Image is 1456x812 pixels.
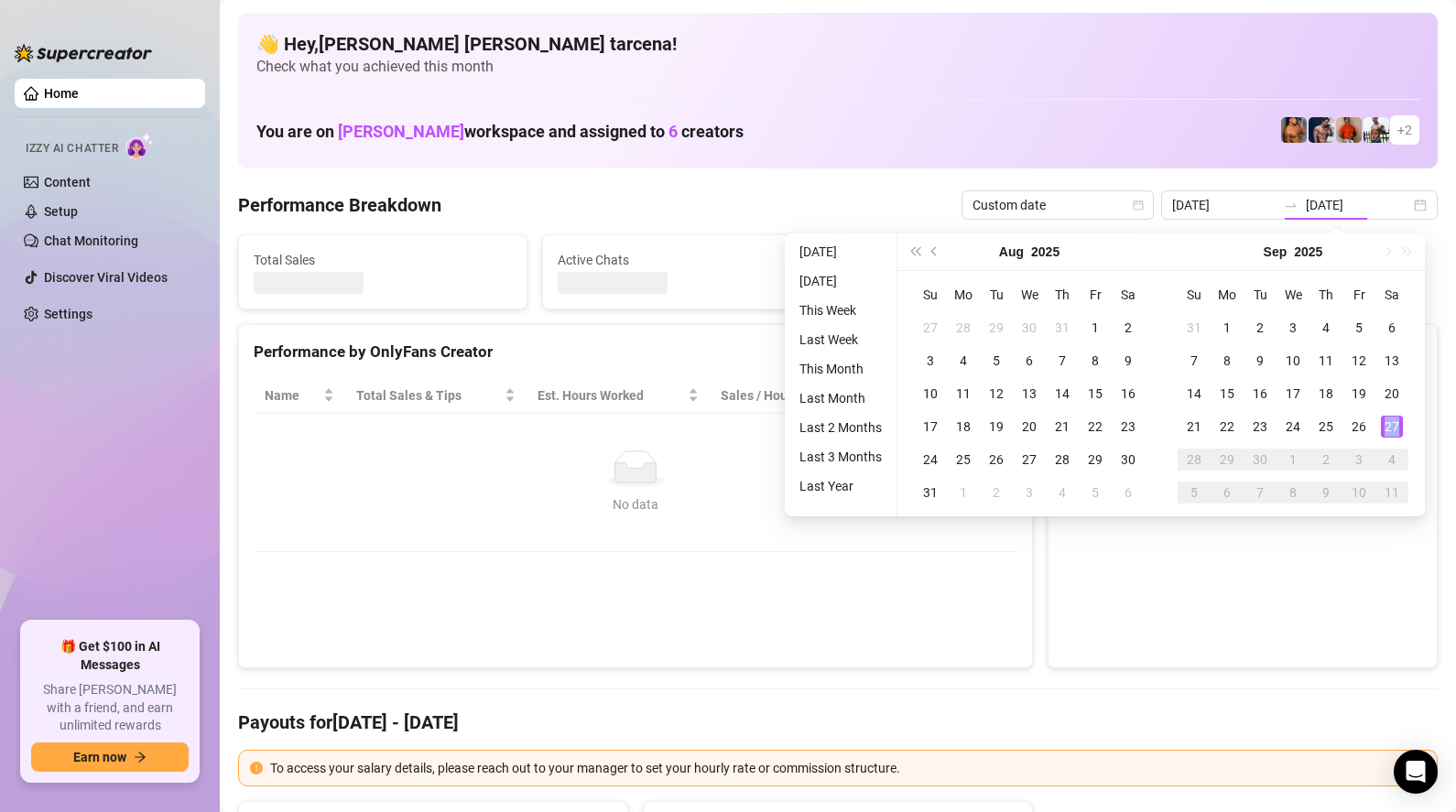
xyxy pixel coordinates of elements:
[861,250,1119,270] span: Messages Sent
[26,140,118,157] span: Izzy AI Chatter
[31,742,189,772] button: Earn nowarrow-right
[338,122,464,141] span: [PERSON_NAME]
[848,378,1018,414] th: Chat Conversion
[270,758,1426,778] div: To access your salary details, please reach out to your manager to set your hourly rate or commis...
[1172,195,1277,215] input: Start date
[1281,117,1307,143] img: JG
[1309,117,1334,143] img: Axel
[356,385,501,406] span: Total Sales & Tips
[1364,117,1389,143] img: JUSTIN
[44,270,168,285] a: Discover Viral Videos
[44,175,91,189] a: Content
[254,378,345,414] th: Name
[44,204,78,219] a: Setup
[721,385,822,406] span: Sales / Hour
[272,494,999,514] div: No data
[44,307,92,321] a: Settings
[254,340,1017,364] div: Performance by OnlyFans Creator
[254,250,512,270] span: Total Sales
[256,57,1419,77] span: Check what you achieved this month
[265,385,320,406] span: Name
[44,86,79,101] a: Home
[256,31,1419,57] h4: 👋 Hey, [PERSON_NAME] [PERSON_NAME] tarcena !
[1394,750,1438,794] div: Open Intercom Messenger
[1284,198,1298,212] span: to
[73,750,126,764] span: Earn now
[972,191,1143,219] span: Custom date
[125,133,154,159] img: AI Chatter
[538,385,684,406] div: Est. Hours Worked
[1284,198,1298,212] span: swap-right
[1336,117,1362,143] img: Justin
[1063,340,1422,364] div: Sales by OnlyFans Creator
[1133,200,1144,211] span: calendar
[238,709,1438,735] h4: Payouts for [DATE] - [DATE]
[250,762,263,774] span: exclamation-circle
[668,122,678,141] span: 6
[859,385,993,406] span: Chat Conversion
[238,192,441,218] h4: Performance Breakdown
[31,681,189,735] span: Share [PERSON_NAME] with a friend, and earn unlimited rewards
[1306,195,1410,215] input: End date
[44,233,138,248] a: Chat Monitoring
[710,378,848,414] th: Sales / Hour
[345,378,527,414] th: Total Sales & Tips
[1397,120,1412,140] span: + 2
[558,250,816,270] span: Active Chats
[15,44,152,62] img: logo-BBDzfeDw.svg
[256,122,744,142] h1: You are on workspace and assigned to creators
[31,638,189,674] span: 🎁 Get $100 in AI Messages
[134,751,147,763] span: arrow-right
